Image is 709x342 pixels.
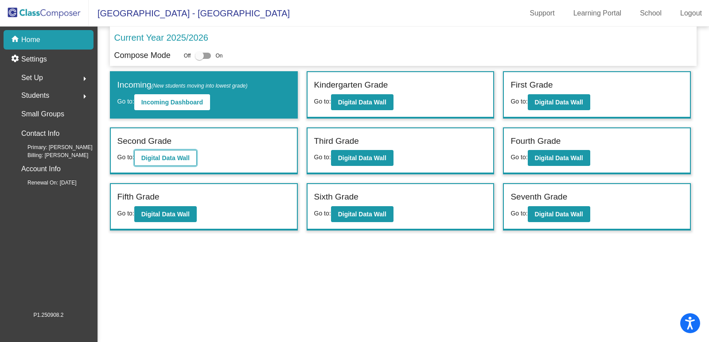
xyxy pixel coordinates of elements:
[331,150,393,166] button: Digital Data Wall
[331,94,393,110] button: Digital Data Wall
[673,6,709,20] a: Logout
[141,154,190,161] b: Digital Data Wall
[535,154,583,161] b: Digital Data Wall
[510,98,527,105] span: Go to:
[314,98,331,105] span: Go to:
[510,210,527,217] span: Go to:
[528,150,590,166] button: Digital Data Wall
[11,35,21,45] mat-icon: home
[528,94,590,110] button: Digital Data Wall
[117,210,134,217] span: Go to:
[184,52,191,60] span: Off
[114,50,171,61] p: Compose Mode
[134,150,197,166] button: Digital Data Wall
[338,154,386,161] b: Digital Data Wall
[21,127,59,140] p: Contact Info
[21,35,40,45] p: Home
[117,154,134,161] span: Go to:
[338,99,386,106] b: Digital Data Wall
[314,210,331,217] span: Go to:
[510,191,567,204] label: Seventh Grade
[117,191,160,204] label: Fifth Grade
[314,154,331,161] span: Go to:
[79,73,90,84] mat-icon: arrow_right
[13,179,76,187] span: Renewal On: [DATE]
[633,6,669,20] a: School
[510,154,527,161] span: Go to:
[510,135,561,148] label: Fourth Grade
[141,99,203,106] b: Incoming Dashboard
[134,206,197,222] button: Digital Data Wall
[114,31,208,44] p: Current Year 2025/2026
[566,6,629,20] a: Learning Portal
[141,211,190,218] b: Digital Data Wall
[331,206,393,222] button: Digital Data Wall
[13,143,93,151] span: Primary: [PERSON_NAME]
[134,94,210,110] button: Incoming Dashboard
[314,135,359,148] label: Third Grade
[535,99,583,106] b: Digital Data Wall
[21,72,43,84] span: Set Up
[528,206,590,222] button: Digital Data Wall
[21,108,64,120] p: Small Groups
[21,163,61,175] p: Account Info
[21,54,47,65] p: Settings
[314,79,388,92] label: Kindergarten Grade
[510,79,553,92] label: First Grade
[79,91,90,102] mat-icon: arrow_right
[535,211,583,218] b: Digital Data Wall
[338,211,386,218] b: Digital Data Wall
[314,191,358,204] label: Sixth Grade
[117,79,248,92] label: Incoming
[117,98,134,105] span: Go to:
[89,6,290,20] span: [GEOGRAPHIC_DATA] - [GEOGRAPHIC_DATA]
[117,135,172,148] label: Second Grade
[215,52,222,60] span: On
[523,6,562,20] a: Support
[11,54,21,65] mat-icon: settings
[13,151,88,159] span: Billing: [PERSON_NAME]
[21,89,49,102] span: Students
[152,83,248,89] span: (New students moving into lowest grade)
